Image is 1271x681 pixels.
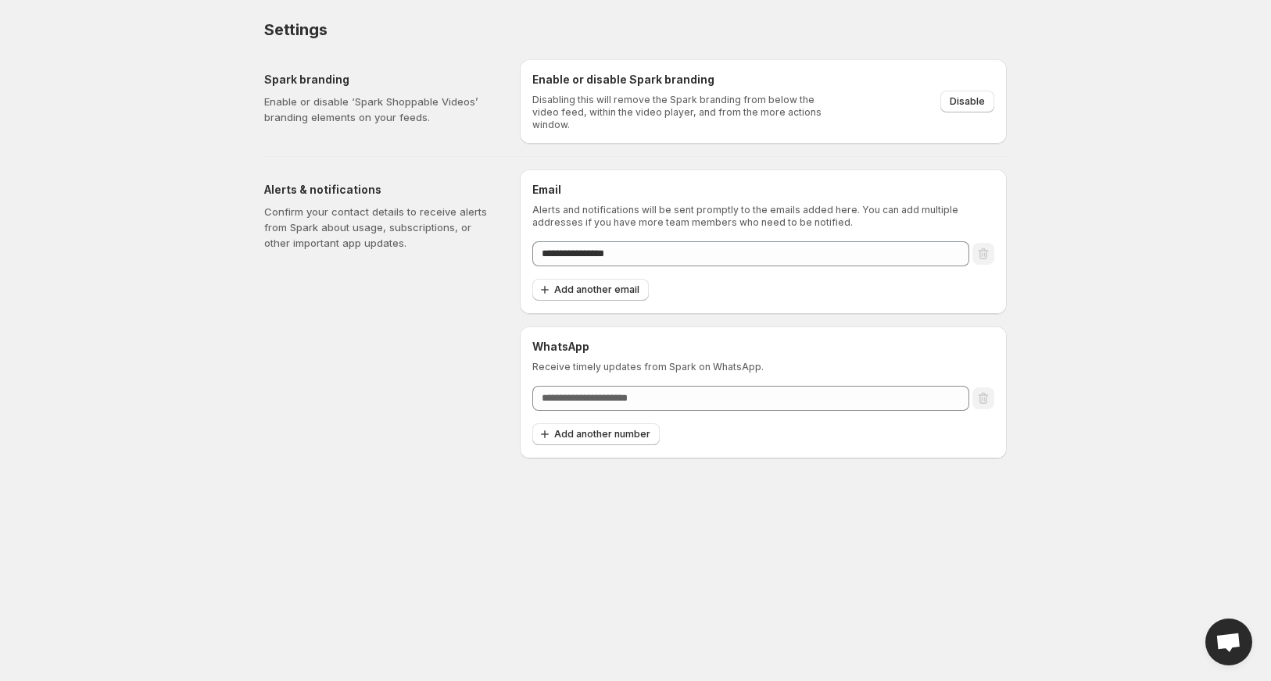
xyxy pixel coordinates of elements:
[532,339,994,355] h6: WhatsApp
[264,94,495,125] p: Enable or disable ‘Spark Shoppable Videos’ branding elements on your feeds.
[264,204,495,251] p: Confirm your contact details to receive alerts from Spark about usage, subscriptions, or other im...
[532,423,660,445] button: Add another number
[264,20,327,39] span: Settings
[554,283,639,296] span: Add another email
[554,428,650,440] span: Add another number
[940,91,994,112] button: Disable
[950,95,985,108] span: Disable
[264,182,495,198] h5: Alerts & notifications
[264,72,495,87] h5: Spark branding
[532,72,832,87] h6: Enable or disable Spark branding
[532,182,994,198] h6: Email
[532,361,994,373] p: Receive timely updates from Spark on WhatsApp.
[532,94,832,131] p: Disabling this will remove the Spark branding from below the video feed, within the video player,...
[1205,619,1252,665] a: Open chat
[532,204,994,229] p: Alerts and notifications will be sent promptly to the emails added here. You can add multiple add...
[532,279,649,301] button: Add another email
